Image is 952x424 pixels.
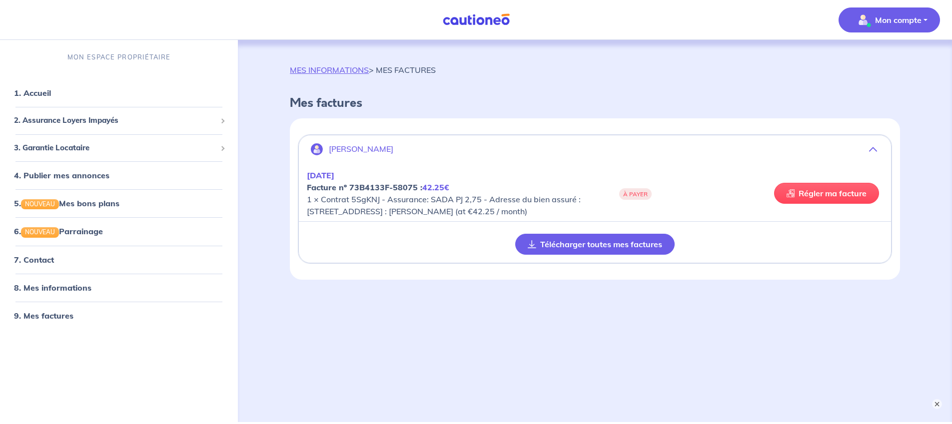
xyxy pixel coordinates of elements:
[14,170,109,180] a: 4. Publier mes annonces
[4,277,234,297] div: 8. Mes informations
[14,310,73,320] a: 9. Mes factures
[4,305,234,325] div: 9. Mes factures
[4,165,234,185] div: 4. Publier mes annonces
[619,188,652,200] span: À PAYER
[774,183,879,204] a: Régler ma facture
[14,88,51,98] a: 1. Accueil
[932,399,942,409] button: ×
[855,12,871,28] img: illu_account_valid_menu.svg
[875,14,922,26] p: Mon compte
[4,193,234,213] div: 5.NOUVEAUMes bons plans
[14,282,91,292] a: 8. Mes informations
[4,249,234,269] div: 7. Contact
[4,83,234,103] div: 1. Accueil
[515,234,675,255] button: Télécharger toutes mes factures
[422,182,449,192] em: 42.25€
[4,111,234,130] div: 2. Assurance Loyers Impayés
[14,115,216,126] span: 2. Assurance Loyers Impayés
[14,226,103,236] a: 6.NOUVEAUParrainage
[307,182,449,192] strong: Facture nº 73B4133F-58075 :
[4,221,234,241] div: 6.NOUVEAUParrainage
[290,96,900,110] h4: Mes factures
[311,143,323,155] img: illu_account.svg
[307,170,334,180] em: [DATE]
[14,142,216,154] span: 3. Garantie Locataire
[4,138,234,158] div: 3. Garantie Locataire
[290,65,369,75] a: MES INFORMATIONS
[307,169,595,217] p: 1 × Contrat 5SgKNJ - Assurance: SADA PJ 2,75 - Adresse du bien assuré : [STREET_ADDRESS] : [PERSO...
[329,144,393,154] p: [PERSON_NAME]
[439,13,514,26] img: Cautioneo
[839,7,940,32] button: illu_account_valid_menu.svgMon compte
[14,198,119,208] a: 5.NOUVEAUMes bons plans
[290,64,436,76] p: > MES FACTURES
[67,52,170,62] p: MON ESPACE PROPRIÉTAIRE
[299,137,891,161] button: [PERSON_NAME]
[14,254,54,264] a: 7. Contact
